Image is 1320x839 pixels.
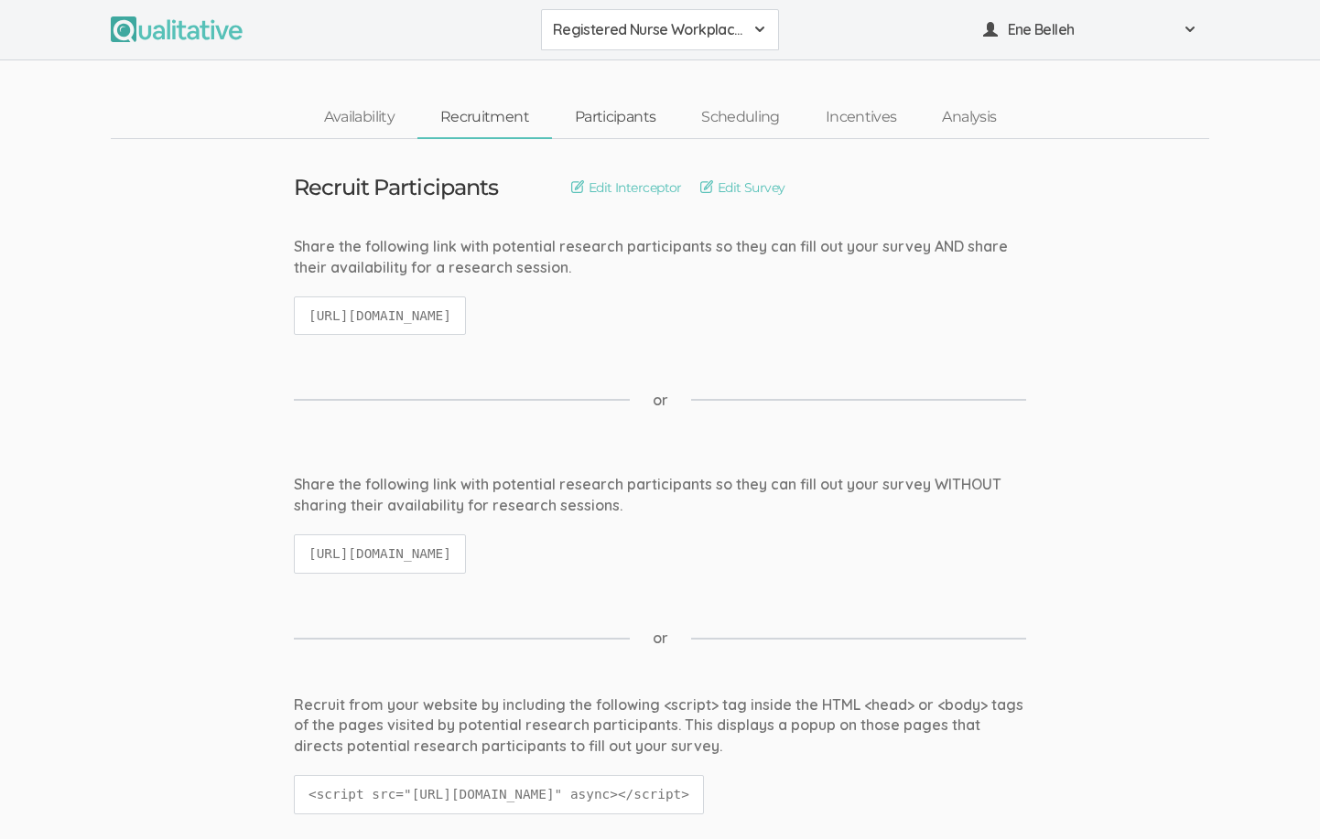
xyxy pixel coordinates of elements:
code: [URL][DOMAIN_NAME] [294,296,466,336]
a: Edit Survey [700,177,785,198]
img: Qualitative [111,16,243,42]
button: Registered Nurse Workplace Bullying [541,9,779,50]
a: Availability [301,98,417,137]
iframe: Chat Widget [1228,751,1320,839]
div: Recruit from your website by including the following <script> tag inside the HTML <head> or <body... [294,694,1026,758]
span: Registered Nurse Workplace Bullying [553,19,743,40]
a: Edit Interceptor [571,177,682,198]
span: Ene Belleh [1008,19,1173,40]
code: [URL][DOMAIN_NAME] [294,534,466,574]
span: or [653,390,668,411]
a: Analysis [919,98,1019,137]
a: Participants [552,98,678,137]
code: <script src="[URL][DOMAIN_NAME]" async></script> [294,775,704,814]
a: Incentives [803,98,920,137]
button: Ene Belleh [971,9,1209,50]
div: Share the following link with potential research participants so they can fill out your survey AN... [294,236,1026,278]
h3: Recruit Participants [294,176,498,199]
span: or [653,628,668,649]
div: Share the following link with potential research participants so they can fill out your survey WI... [294,474,1026,516]
a: Recruitment [417,98,552,137]
a: Scheduling [678,98,803,137]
